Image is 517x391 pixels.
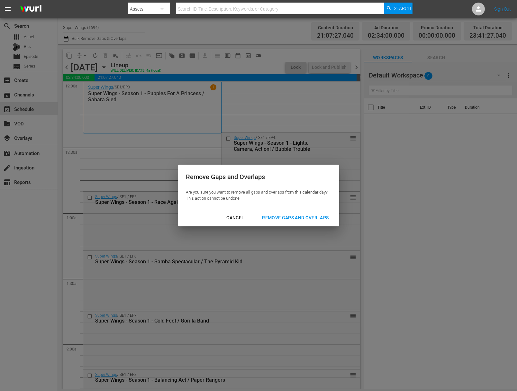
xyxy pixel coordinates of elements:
span: menu [4,5,12,13]
button: Remove Gaps and Overlaps [254,212,336,224]
div: Cancel [221,214,249,222]
img: ans4CAIJ8jUAAAAAAAAAAAAAAAAAAAAAAAAgQb4GAAAAAAAAAAAAAAAAAAAAAAAAJMjXAAAAAAAAAAAAAAAAAAAAAAAAgAT5G... [15,2,46,17]
p: Are you sure you want to remove all gaps and overlaps from this calendar day? [186,189,328,195]
div: Remove Gaps and Overlaps [257,214,334,222]
button: Cancel [219,212,252,224]
div: Remove Gaps and Overlaps [186,172,328,182]
p: This action cannot be undone. [186,195,328,202]
span: Search [394,3,411,14]
a: Sign Out [494,6,511,12]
